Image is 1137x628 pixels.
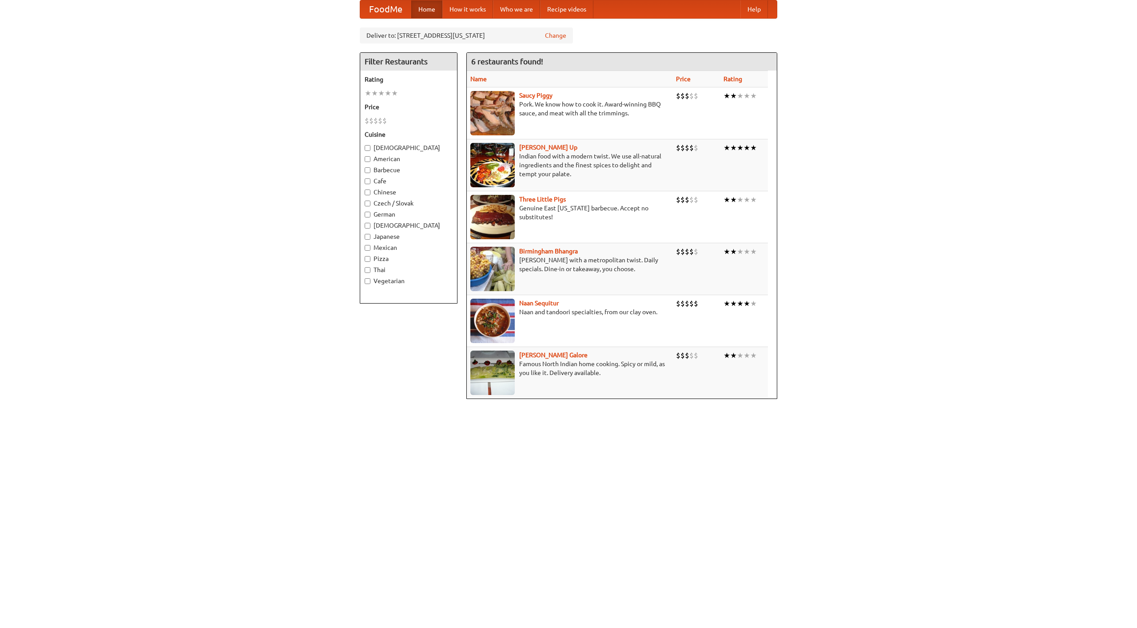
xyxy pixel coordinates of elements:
[685,299,689,308] li: $
[365,145,370,151] input: [DEMOGRAPHIC_DATA]
[369,116,374,126] li: $
[743,143,750,153] li: ★
[724,195,730,205] li: ★
[737,195,743,205] li: ★
[694,247,698,257] li: $
[750,299,757,308] li: ★
[365,267,370,273] input: Thai
[519,248,578,255] a: Birmingham Bhangra
[685,351,689,360] li: $
[676,351,680,360] li: $
[694,195,698,205] li: $
[740,0,768,18] a: Help
[694,91,698,101] li: $
[724,247,730,257] li: ★
[470,256,669,273] p: [PERSON_NAME] with a metropolitan twist. Daily specials. Dine-in or takeaway, you choose.
[519,352,588,359] a: [PERSON_NAME] Galore
[676,91,680,101] li: $
[365,75,453,84] h5: Rating
[724,91,730,101] li: ★
[743,91,750,101] li: ★
[470,143,515,187] img: curryup.jpg
[730,195,737,205] li: ★
[374,116,378,126] li: $
[365,256,370,262] input: Pizza
[737,247,743,257] li: ★
[743,299,750,308] li: ★
[724,143,730,153] li: ★
[685,195,689,205] li: $
[385,88,391,98] li: ★
[365,234,370,240] input: Japanese
[694,299,698,308] li: $
[365,245,370,251] input: Mexican
[470,75,487,83] a: Name
[371,88,378,98] li: ★
[689,143,694,153] li: $
[737,143,743,153] li: ★
[360,53,457,71] h4: Filter Restaurants
[365,116,369,126] li: $
[365,201,370,206] input: Czech / Slovak
[365,154,453,163] label: American
[730,247,737,257] li: ★
[365,212,370,217] input: German
[689,195,694,205] li: $
[365,278,370,284] input: Vegetarian
[365,243,453,252] label: Mexican
[545,31,566,40] a: Change
[470,351,515,395] img: currygalore.jpg
[378,116,382,126] li: $
[680,143,685,153] li: $
[365,221,453,230] label: [DEMOGRAPHIC_DATA]
[730,91,737,101] li: ★
[519,196,566,203] a: Three Little Pigs
[750,91,757,101] li: ★
[743,195,750,205] li: ★
[470,91,515,135] img: saucy.jpg
[689,91,694,101] li: $
[365,103,453,111] h5: Price
[470,359,669,377] p: Famous North Indian home cooking. Spicy or mild, as you like it. Delivery available.
[685,91,689,101] li: $
[519,92,553,99] b: Saucy Piggy
[730,299,737,308] li: ★
[470,247,515,291] img: bhangra.jpg
[365,143,453,152] label: [DEMOGRAPHIC_DATA]
[378,88,385,98] li: ★
[470,195,515,239] img: littlepigs.jpg
[471,57,543,66] ng-pluralize: 6 restaurants found!
[694,143,698,153] li: $
[519,300,559,307] a: Naan Sequitur
[676,143,680,153] li: $
[724,351,730,360] li: ★
[365,254,453,263] label: Pizza
[365,130,453,139] h5: Cuisine
[737,299,743,308] li: ★
[750,195,757,205] li: ★
[743,247,750,257] li: ★
[365,88,371,98] li: ★
[676,195,680,205] li: $
[365,177,453,186] label: Cafe
[470,204,669,221] p: Genuine East [US_STATE] barbecue. Accept no substitutes!
[365,223,370,229] input: [DEMOGRAPHIC_DATA]
[365,167,370,173] input: Barbecue
[685,247,689,257] li: $
[680,195,685,205] li: $
[676,299,680,308] li: $
[540,0,593,18] a: Recipe videos
[365,265,453,274] label: Thai
[365,166,453,174] label: Barbecue
[365,188,453,197] label: Chinese
[365,232,453,241] label: Japanese
[360,28,573,43] div: Deliver to: [STREET_ADDRESS][US_STATE]
[365,178,370,184] input: Cafe
[519,144,577,151] a: [PERSON_NAME] Up
[737,91,743,101] li: ★
[442,0,493,18] a: How it works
